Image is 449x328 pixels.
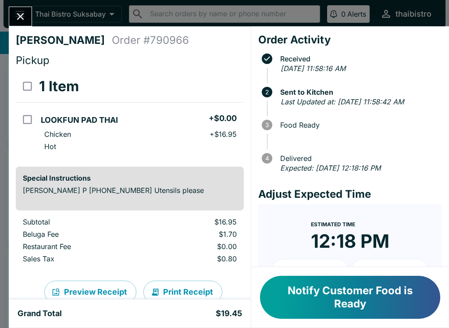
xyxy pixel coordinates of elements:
h4: Order # 790966 [112,34,189,47]
span: Delivered [276,154,442,162]
text: 3 [265,121,269,128]
em: Expected: [DATE] 12:18:16 PM [280,164,381,172]
button: Notify Customer Food is Ready [260,276,440,319]
p: Hot [44,142,56,151]
h6: Special Instructions [23,174,237,182]
p: $0.80 [153,254,236,263]
span: Received [276,55,442,63]
span: Estimated Time [311,221,355,228]
p: $0.00 [153,242,236,251]
p: $1.70 [153,230,236,239]
h4: Adjust Expected Time [258,188,442,201]
p: + $16.95 [210,130,237,139]
em: [DATE] 11:58:16 AM [281,64,346,73]
p: Subtotal [23,217,139,226]
button: Print Receipt [143,281,222,303]
span: Food Ready [276,121,442,129]
h4: [PERSON_NAME] [16,34,112,47]
button: + 20 [352,260,428,282]
button: Preview Receipt [44,281,136,303]
p: Restaurant Fee [23,242,139,251]
table: orders table [16,71,244,160]
span: Sent to Kitchen [276,88,442,96]
span: Pickup [16,54,50,67]
h5: LOOKFUN PAD THAI [41,115,118,125]
p: Chicken [44,130,71,139]
table: orders table [16,217,244,267]
p: $16.95 [153,217,236,226]
h3: 1 Item [39,78,79,95]
p: [PERSON_NAME] P [PHONE_NUMBER] Utensils please [23,186,237,195]
h5: $19.45 [216,308,242,319]
em: Last Updated at: [DATE] 11:58:42 AM [281,97,404,106]
button: Close [9,7,32,26]
time: 12:18 PM [311,230,389,253]
p: Sales Tax [23,254,139,263]
h5: Grand Total [18,308,62,319]
h5: + $0.00 [209,113,237,124]
h4: Order Activity [258,33,442,46]
text: 2 [265,89,269,96]
p: Beluga Fee [23,230,139,239]
button: + 10 [272,260,349,282]
text: 4 [265,155,269,162]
